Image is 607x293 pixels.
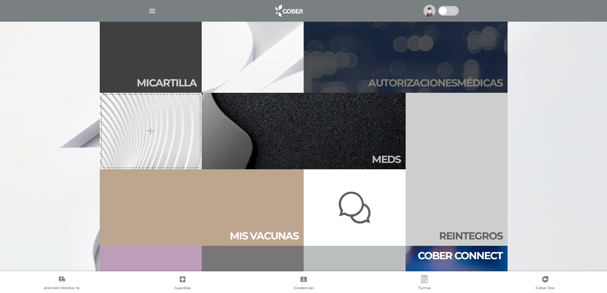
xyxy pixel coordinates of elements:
[137,77,197,89] h2: Mi car tilla
[202,93,406,169] a: Meds
[100,169,304,246] a: Mis vacunas
[304,16,508,93] a: Autorizacionesmédicas
[485,275,606,292] a: Cober Doc
[372,153,401,165] h2: Meds
[418,250,502,262] h2: Cober connect
[243,275,364,292] a: Credencial
[122,275,243,292] a: Guardias
[439,230,502,242] h2: Rein te gros
[44,286,80,291] span: Atención Médica Ya
[100,16,202,93] a: Micartilla
[536,286,555,291] span: Cober Doc
[418,286,431,291] span: Turnos
[148,7,156,15] img: Cober_menu-lines-white.svg
[364,275,485,292] a: Turnos
[230,230,299,242] h2: Mis vacu nas
[294,286,314,291] span: Credencial
[272,3,305,18] img: logo_cober_home-white.png
[175,286,191,291] span: Guardias
[406,93,508,246] a: Reintegros
[1,275,122,292] a: Atención Médica Ya
[423,5,436,17] img: profile-placeholder.svg
[368,77,502,89] h2: Autori zaciones médicas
